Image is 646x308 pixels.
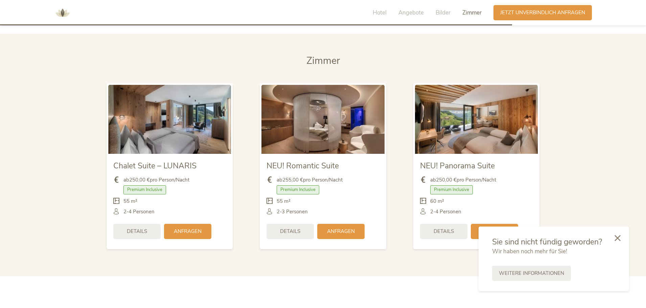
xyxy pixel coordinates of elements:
b: 250,00 € [436,176,457,183]
span: ab pro Person/Nacht [430,176,496,184]
span: NEU! Panorama Suite [420,161,495,171]
span: Details [127,228,147,235]
span: ab pro Person/Nacht [277,176,343,184]
span: 2-4 Personen [123,208,155,215]
span: Zimmer [462,9,482,17]
b: 250,00 € [129,176,150,183]
span: NEU! Romantic Suite [267,161,339,171]
span: Weitere Informationen [499,270,564,277]
span: 2-4 Personen [430,208,461,215]
a: AMONTI & LUNARIS Wellnessresort [52,10,73,15]
span: Sie sind nicht fündig geworden? [492,237,602,247]
span: Chalet Suite – LUNARIS [113,161,197,171]
span: Details [434,228,454,235]
span: Jetzt unverbindlich anfragen [500,9,585,16]
b: 255,00 € [282,176,303,183]
span: Details [280,228,300,235]
span: 2-3 Personen [277,208,308,215]
img: NEU! Romantic Suite [261,85,384,154]
span: Angebote [398,9,424,17]
img: Chalet Suite – LUNARIS [108,85,231,154]
img: AMONTI & LUNARIS Wellnessresort [52,3,73,23]
span: 55 m² [123,198,137,205]
span: Anfragen [174,228,202,235]
span: Wir haben noch mehr für Sie! [492,247,567,255]
img: NEU! Panorama Suite [415,85,538,154]
span: Zimmer [306,54,340,67]
span: Premium Inclusive [277,185,319,194]
span: Premium Inclusive [430,185,473,194]
span: Anfragen [327,228,355,235]
a: Weitere Informationen [492,266,571,281]
span: Hotel [373,9,387,17]
span: Premium Inclusive [123,185,166,194]
span: Bilder [436,9,451,17]
span: 55 m² [277,198,291,205]
span: ab pro Person/Nacht [123,176,189,184]
span: 60 m² [430,198,444,205]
